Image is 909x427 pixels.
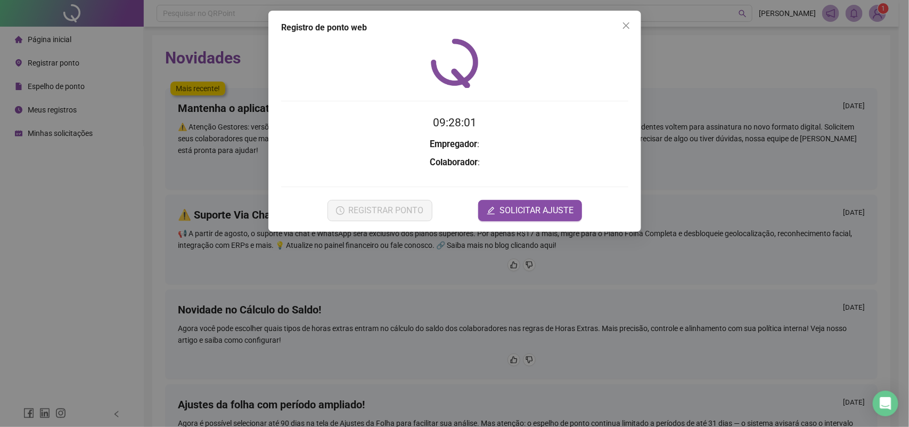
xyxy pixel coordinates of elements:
[430,139,477,149] strong: Empregador
[618,17,635,34] button: Close
[431,38,479,88] img: QRPoint
[281,156,628,170] h3: :
[433,116,477,129] time: 09:28:01
[487,206,495,215] span: edit
[873,391,898,416] div: Open Intercom Messenger
[327,200,432,221] button: REGISTRAR PONTO
[281,138,628,151] h3: :
[281,21,628,34] div: Registro de ponto web
[622,21,630,30] span: close
[430,157,478,167] strong: Colaborador
[478,200,582,221] button: editSOLICITAR AJUSTE
[499,204,574,217] span: SOLICITAR AJUSTE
